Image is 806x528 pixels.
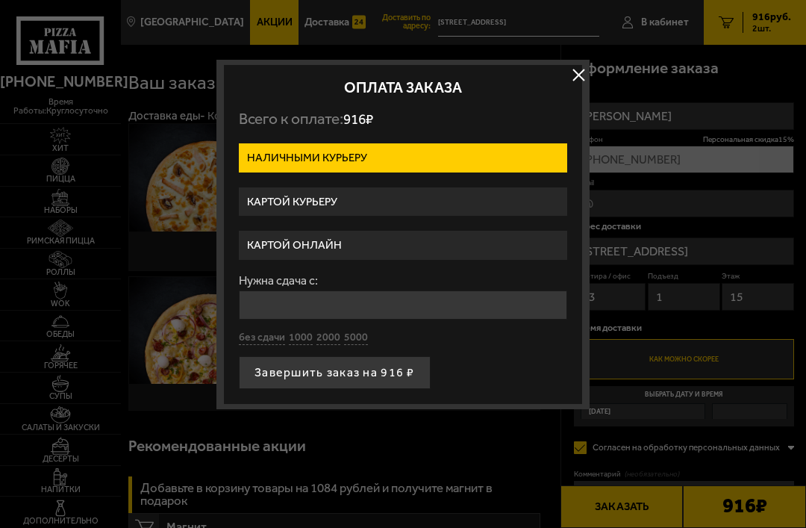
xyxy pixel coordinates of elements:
button: 1000 [289,331,313,345]
label: Нужна сдача с: [239,275,567,287]
span: 916 ₽ [343,111,373,128]
button: 2000 [316,331,340,345]
label: Картой онлайн [239,231,567,260]
button: Завершить заказ на 916 ₽ [239,356,431,389]
label: Картой курьеру [239,187,567,217]
button: без сдачи [239,331,285,345]
button: 5000 [344,331,368,345]
p: Всего к оплате: [239,110,567,128]
h2: Оплата заказа [239,80,567,95]
label: Наличными курьеру [239,143,567,173]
